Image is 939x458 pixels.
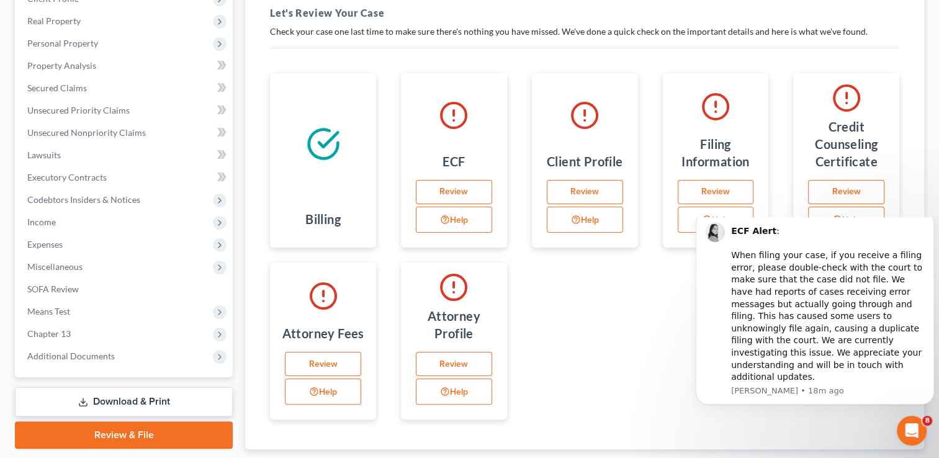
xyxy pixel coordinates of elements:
[40,2,234,166] div: Message content
[678,207,759,235] div: Help
[14,5,34,25] img: Profile image for Lindsey
[678,207,754,233] button: Help
[416,207,497,235] div: Help
[27,284,79,294] span: SOFA Review
[17,77,233,99] a: Secured Claims
[27,38,98,48] span: Personal Property
[17,144,233,166] a: Lawsuits
[27,172,107,182] span: Executory Contracts
[808,207,889,235] div: Help
[27,16,81,26] span: Real Property
[27,60,96,71] span: Property Analysis
[416,379,497,407] div: Help
[27,261,83,272] span: Miscellaneous
[27,194,140,205] span: Codebtors Insiders & Notices
[27,351,115,361] span: Additional Documents
[27,127,146,138] span: Unsecured Nonpriority Claims
[27,83,87,93] span: Secured Claims
[416,207,492,233] button: Help
[411,307,497,342] h4: Attorney Profile
[691,217,939,424] iframe: Intercom notifications message
[17,99,233,122] a: Unsecured Priority Claims
[803,118,889,170] h4: Credit Counseling Certificate
[678,180,754,205] a: Review
[673,135,759,170] h4: Filing Information
[282,325,364,342] h4: Attorney Fees
[40,9,86,19] b: ECF Alert
[922,416,932,426] span: 8
[17,166,233,189] a: Executory Contracts
[547,153,623,170] h4: Client Profile
[17,122,233,144] a: Unsecured Nonpriority Claims
[416,379,492,405] button: Help
[270,6,899,20] h5: Let's Review Your Case
[27,328,71,339] span: Chapter 13
[808,180,884,205] a: Review
[416,180,492,205] a: Review
[27,217,56,227] span: Income
[285,379,366,407] div: Help
[808,207,884,233] button: Help
[27,105,130,115] span: Unsecured Priority Claims
[305,210,341,228] h4: Billing
[27,239,63,249] span: Expenses
[15,387,233,416] a: Download & Print
[285,352,361,377] a: Review
[40,8,234,166] div: : ​ When filing your case, if you receive a filing error, please double-check with the court to m...
[547,180,623,205] a: Review
[40,168,234,179] p: Message from Lindsey, sent 18m ago
[897,416,927,446] iframe: Intercom live chat
[416,352,492,377] a: Review
[17,55,233,77] a: Property Analysis
[27,150,61,160] span: Lawsuits
[15,421,233,449] a: Review & File
[547,207,623,233] button: Help
[270,25,899,38] p: Check your case one last time to make sure there's nothing you have missed. We've done a quick ch...
[17,278,233,300] a: SOFA Review
[443,153,465,170] h4: ECF
[27,306,70,317] span: Means Test
[285,379,361,405] button: Help
[547,207,628,235] div: Help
